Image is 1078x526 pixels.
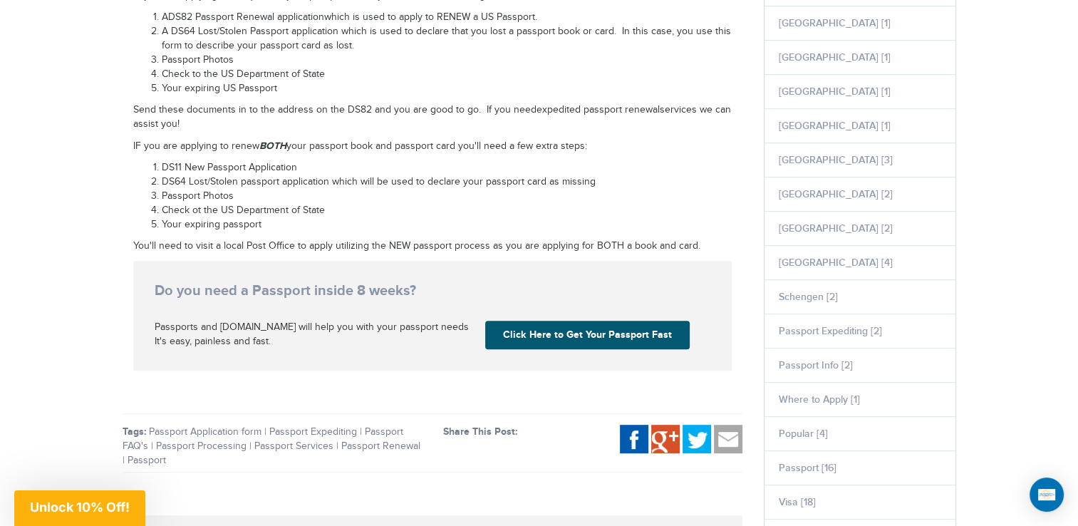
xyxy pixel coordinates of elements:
[162,68,732,82] li: Check to the US Department of State
[149,426,266,438] a: Passport Application form |
[779,120,891,132] a: [GEOGRAPHIC_DATA] [1]
[779,325,882,337] a: Passport Expediting [2]
[683,425,711,453] img: Twitter
[133,103,732,132] p: Send these documents in to the address on the DS82 and you are good to go. If you need services w...
[683,433,711,444] a: Twitter
[155,282,710,299] strong: Do you need a Passport inside 8 weeks?
[162,53,732,68] li: Passport Photos
[779,393,860,406] a: Where to Apply [1]
[651,425,680,453] img: Google+
[149,321,480,349] div: Passports and [DOMAIN_NAME] will help you with your passport needs It's easy, painless and fast.
[485,321,690,349] a: Click Here to Get Your Passport Fast
[779,428,828,440] a: Popular [4]
[162,82,732,96] li: Your expiring US Passport
[123,426,403,452] a: Passport FAQ's |
[714,425,742,453] img: E-mail
[162,204,732,218] li: Check ot the US Department of State
[162,11,732,25] li: A which is used to apply to RENEW a US Passport.
[651,433,680,444] a: Google+
[168,11,324,23] a: DS82 Passport Renewal application
[537,104,660,115] a: expedited passport renewal
[254,440,338,452] a: Passport Services |
[714,433,742,444] a: E-mail
[779,359,853,371] a: Passport Info [2]
[620,433,648,444] a: Facebook
[14,490,145,526] div: Unlock 10% Off!
[128,455,166,466] a: Passport
[779,51,891,63] a: [GEOGRAPHIC_DATA] [1]
[443,426,517,438] strong: Share This Post:
[779,291,838,303] a: Schengen [2]
[156,440,252,452] a: Passport Processing |
[259,140,286,152] strong: BOTH
[779,496,816,508] a: Visa [18]
[123,440,420,466] a: Passport Renewal |
[162,218,732,232] li: Your expiring passport
[620,425,648,453] img: Facebook
[779,462,836,474] a: Passport [16]
[779,188,893,200] a: [GEOGRAPHIC_DATA] [2]
[162,162,297,173] a: DS11 New Passport Application
[779,257,893,269] a: [GEOGRAPHIC_DATA] [4]
[779,17,891,29] a: [GEOGRAPHIC_DATA] [1]
[1030,478,1064,512] div: Open Intercom Messenger
[779,86,891,98] a: [GEOGRAPHIC_DATA] [1]
[123,426,146,438] strong: Tags:
[133,239,732,254] p: You'll need to visit a local Post Office to apply utilizing the NEW passport process as you are a...
[269,426,362,438] a: Passport Expediting |
[30,500,130,515] span: Unlock 10% Off!
[133,139,732,154] p: IF you are applying to renew your passport book and passport card you'll need a few extra steps:
[779,222,893,234] a: [GEOGRAPHIC_DATA] [2]
[162,25,732,53] li: A DS64 Lost/Stolen Passport application which is used to declare that you lost a passport book or...
[779,154,893,166] a: [GEOGRAPHIC_DATA] [3]
[162,190,732,204] li: Passport Photos
[162,175,732,190] li: DS64 Lost/Stolen passport application which will be used to declare your passport card as missing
